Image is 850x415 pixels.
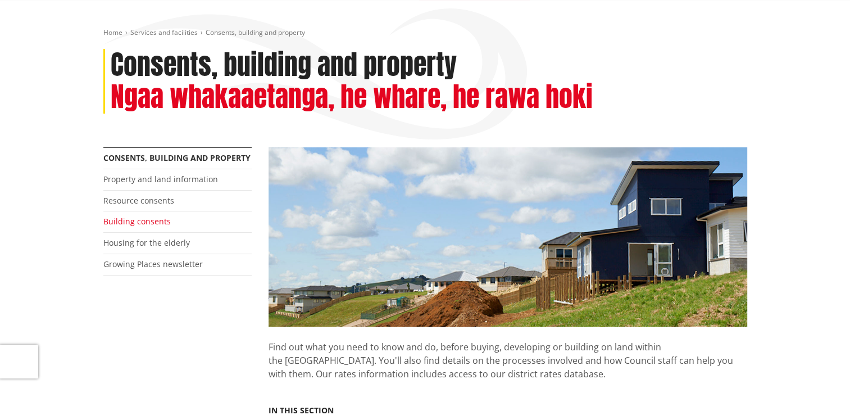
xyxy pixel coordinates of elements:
a: Services and facilities [130,28,198,37]
a: Housing for the elderly [103,237,190,248]
a: Home [103,28,122,37]
a: Growing Places newsletter [103,259,203,269]
a: Property and land information [103,174,218,184]
nav: breadcrumb [103,28,747,38]
a: Consents, building and property [103,152,251,163]
p: Find out what you need to know and do, before buying, developing or building on land within the [... [269,327,747,394]
a: Resource consents [103,195,174,206]
span: Consents, building and property [206,28,305,37]
h2: Ngaa whakaaetanga, he whare, he rawa hoki [111,81,593,114]
a: Building consents [103,216,171,227]
img: Land-and-property-landscape [269,147,747,327]
h1: Consents, building and property [111,49,457,82]
iframe: Messenger Launcher [798,368,839,408]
